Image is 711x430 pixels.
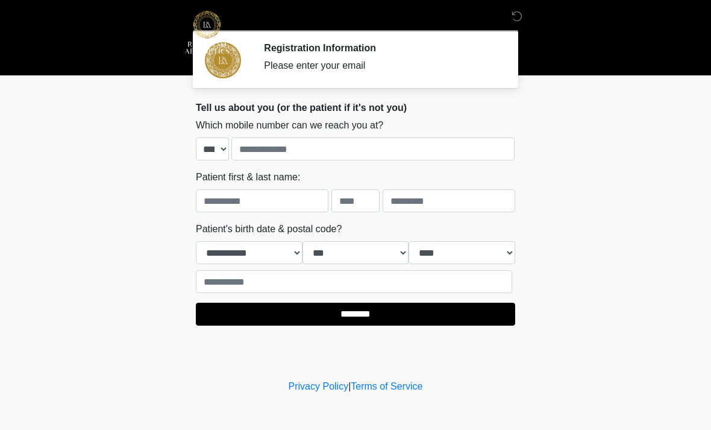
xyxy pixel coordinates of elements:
[348,381,351,391] a: |
[196,170,300,185] label: Patient first & last name:
[264,58,497,73] div: Please enter your email
[196,102,515,113] h2: Tell us about you (or the patient if it's not you)
[196,222,342,236] label: Patient's birth date & postal code?
[196,118,383,133] label: Which mobile number can we reach you at?
[289,381,349,391] a: Privacy Policy
[351,381,422,391] a: Terms of Service
[184,9,230,55] img: Richland Aesthetics Logo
